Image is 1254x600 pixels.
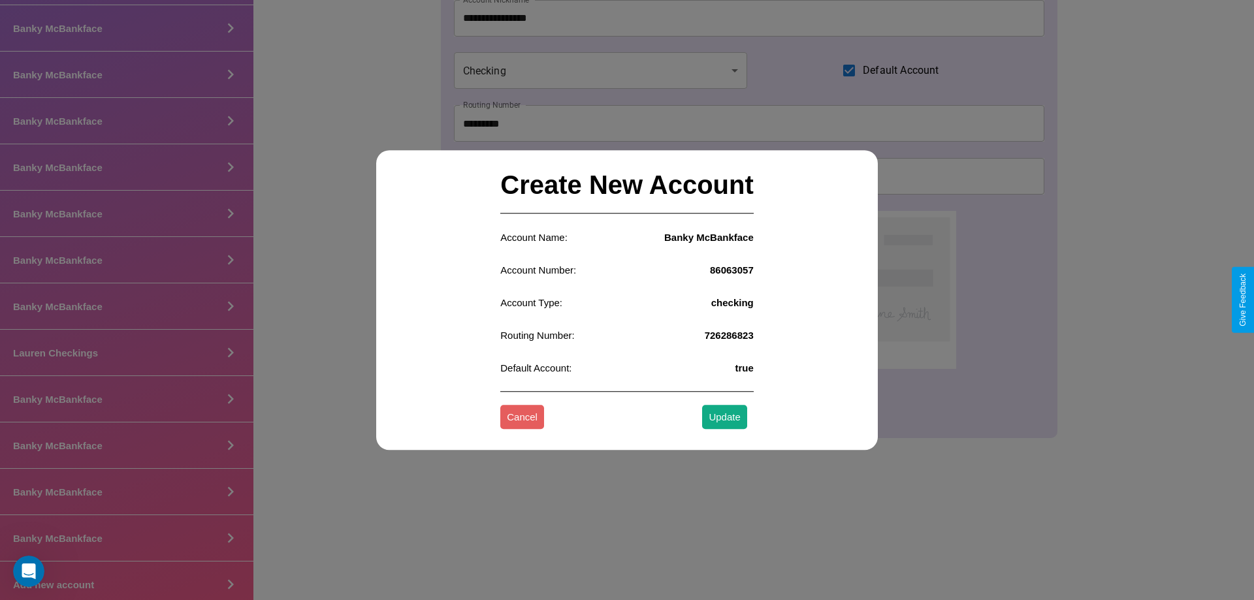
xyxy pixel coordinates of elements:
div: Give Feedback [1238,274,1247,326]
h4: 726286823 [705,330,754,341]
p: Account Number: [500,261,576,279]
h2: Create New Account [500,157,754,213]
h4: checking [711,297,754,308]
iframe: Intercom live chat [13,556,44,587]
h4: true [735,362,753,373]
h4: Banky McBankface [664,232,754,243]
p: Account Name: [500,229,568,246]
p: Routing Number: [500,326,574,344]
p: Account Type: [500,294,562,311]
h4: 86063057 [710,264,754,276]
button: Cancel [500,405,544,430]
p: Default Account: [500,359,571,377]
button: Update [702,405,747,430]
